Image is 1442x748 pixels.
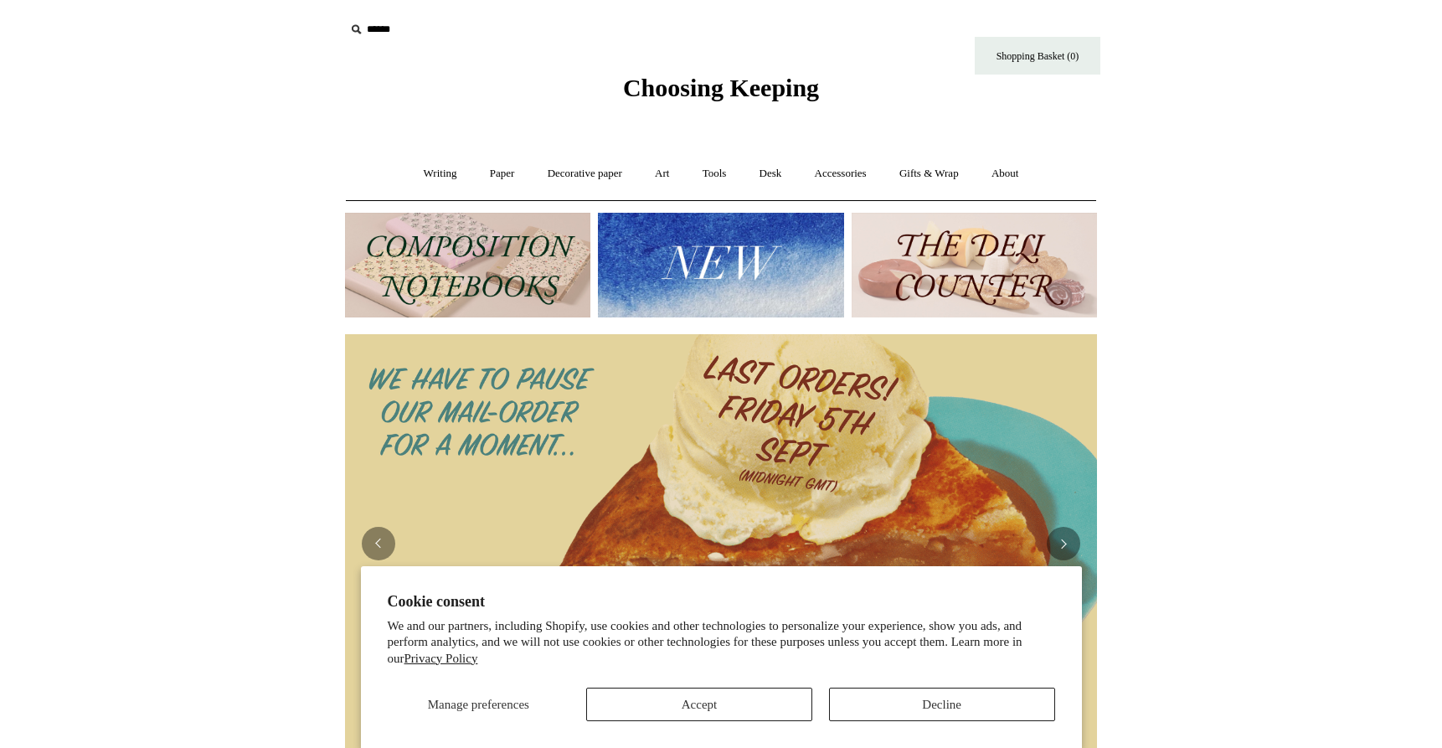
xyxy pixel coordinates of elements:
button: Previous [362,527,395,560]
a: Shopping Basket (0) [975,37,1100,75]
a: Privacy Policy [404,652,478,665]
a: Gifts & Wrap [884,152,974,196]
button: Manage preferences [387,688,569,721]
a: Desk [744,152,797,196]
a: Tools [688,152,742,196]
button: Decline [829,688,1055,721]
a: Accessories [800,152,882,196]
h2: Cookie consent [388,593,1055,611]
a: Decorative paper [533,152,637,196]
a: About [976,152,1034,196]
img: New.jpg__PID:f73bdf93-380a-4a35-bcfe-7823039498e1 [598,213,843,317]
img: 202302 Composition ledgers.jpg__PID:69722ee6-fa44-49dd-a067-31375e5d54ec [345,213,590,317]
a: Paper [475,152,530,196]
span: Manage preferences [428,698,529,711]
a: Choosing Keeping [623,87,819,99]
span: Choosing Keeping [623,74,819,101]
img: The Deli Counter [852,213,1097,317]
button: Accept [586,688,812,721]
button: Next [1047,527,1080,560]
p: We and our partners, including Shopify, use cookies and other technologies to personalize your ex... [388,618,1055,668]
a: Art [640,152,684,196]
a: Writing [409,152,472,196]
